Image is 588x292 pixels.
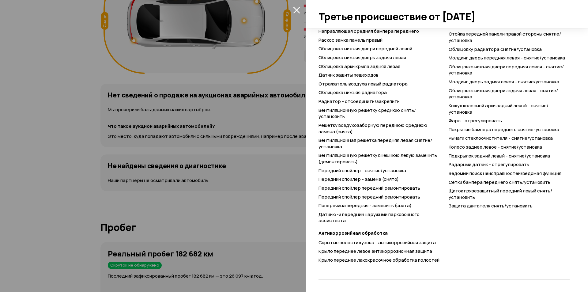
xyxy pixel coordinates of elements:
span: Стойка передней панели правой стороны снятие/установка [449,31,561,44]
span: Колесо заднее левое - снятие/установка [449,144,542,150]
span: Вентиляционная решетка передняя левая снятие/установка [318,137,432,150]
span: Передний спойлер передний ремонтировать [318,194,420,200]
span: Сетки бампера переднего снять/установить [449,179,550,185]
span: Облицовка нижняя дверь задняя левая [318,54,406,61]
span: Крыло переднее левое антикоррозионная защита [318,248,432,254]
span: Фара - отрегулировать [449,117,502,124]
span: Радарный датчик - отрегулировать [449,161,529,168]
span: Облицовка нижняя радиатора [318,89,387,96]
span: Вентиляционную решетку среднюю снять/установить [318,107,416,120]
span: Защита двигателя снять/установить [449,203,533,209]
span: Кожух колесной арки задний левый - снятие/установка [449,102,548,115]
span: Радиатор - отсоединить/закрепить [318,98,400,104]
span: Скрытые полости кузова - антикоррозийная защита [318,239,436,246]
button: закрыть [292,5,301,15]
span: Передний спойлер - замена (снято) [318,176,399,182]
span: Направляющая средняя бампера переднего [318,28,419,34]
span: Передний спойлер - снятие/установка [318,167,406,174]
span: Облицовка арки крыла задняя левая [318,63,400,70]
span: Покрытие бампера переднего снятие-установка [449,126,559,133]
span: Решетку воздухозаборную переднюю среднюю замена (снята) [318,122,427,135]
span: Облицовка нижняя двери передняя левая - снятие/установка [449,63,564,76]
span: Ведомый поиск неисправностей/ведомая функция [449,170,561,176]
span: Подкрылок задний левый - снятие/установка [449,153,550,159]
span: Рычаги стеклоочистителя - снятие/установка [449,135,553,141]
span: Отражатель воздуха левый радиатора [318,81,408,87]
span: Раскос замка панель правый [318,37,383,43]
span: Датчик защиты пешеходов [318,72,379,78]
span: Облицовка нижняя двери передней левой [318,45,412,52]
span: Облицовку радиатора снятие/установка [449,46,542,52]
strong: Антикоррозийная обработка [318,230,570,237]
span: Вентиляционную решетку внешнюю левую заменить (демонтировать) [318,152,437,165]
span: Крыло переднее лакокрасочное обработка полостей [318,257,439,263]
span: Молдинг дверь задняя левая - снятие/установка [449,78,559,85]
span: Датчик системы защиты пешеходов - снятие/установка [449,16,551,28]
span: Щиток грязезащитный передний левый снять/установить [449,188,552,200]
span: Поперечина передняя - заменить (снята) [318,202,412,209]
span: Передний спойлер передний ремонтировать [318,185,420,191]
span: Датчик/-и передний наружный парковочного ассистента [318,211,420,224]
span: Молдинг дверь передняя левая - снятие/установка [449,55,565,61]
span: Облицовка нижняя двери задняя левая - снятие/установка [449,87,558,100]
